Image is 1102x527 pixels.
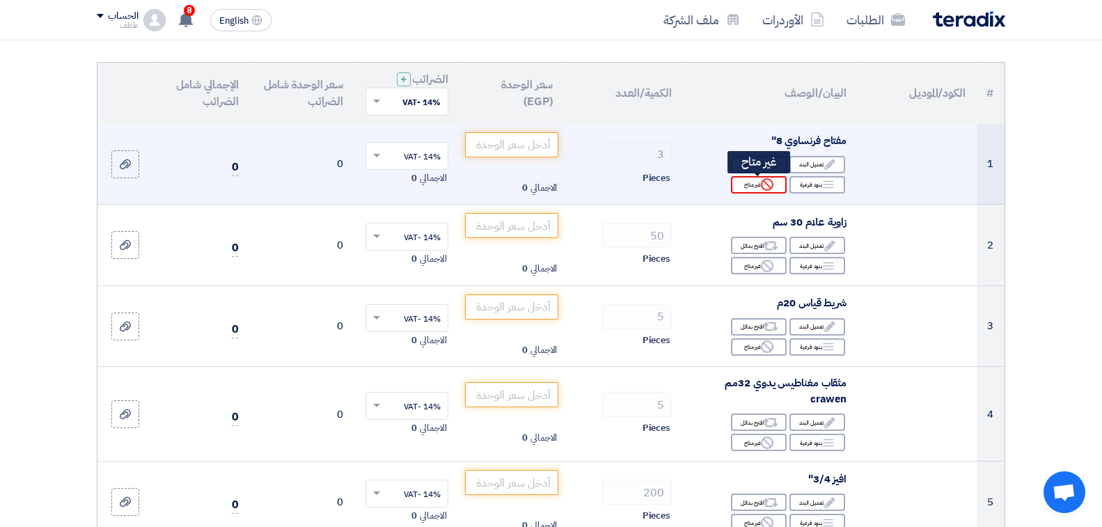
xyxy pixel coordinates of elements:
[789,156,845,173] div: تعديل البند
[530,343,557,357] span: الاجمالي
[420,509,446,523] span: الاجمالي
[789,494,845,511] div: تعديل البند
[789,414,845,431] div: تعديل البند
[97,22,138,29] div: عاطف
[977,205,1005,286] td: 2
[725,375,847,407] span: مثقاب مغناطيس يدوي 32مم crawen
[184,5,195,16] span: 8
[1044,471,1085,513] a: Open chat
[465,213,559,238] input: أدخل سعر الوحدة
[731,257,787,274] div: غير متاح
[400,71,407,88] span: +
[249,285,354,367] td: 0
[643,252,670,266] span: Pieces
[249,124,354,205] td: 0
[771,133,847,148] span: مفتاح فرنساوي 8"
[411,333,417,347] span: 0
[977,285,1005,367] td: 3
[365,480,448,508] ng-select: VAT
[522,431,528,445] span: 0
[789,176,845,194] div: بنود فرعية
[210,9,271,31] button: English
[459,63,565,124] th: سعر الوحدة (EGP)
[522,343,528,357] span: 0
[731,176,787,194] div: غير متاح
[465,382,559,407] input: أدخل سعر الوحدة
[858,63,977,124] th: الكود/الموديل
[522,262,528,276] span: 0
[643,171,670,185] span: Pieces
[249,205,354,286] td: 0
[731,338,787,356] div: غير متاح
[143,9,166,31] img: profile_test.png
[249,63,354,124] th: سعر الوحدة شامل الضرائب
[773,214,847,230] span: زاوية علام 30 سم
[465,470,559,495] input: أدخل سعر الوحدة
[789,237,845,254] div: تعديل البند
[731,237,787,254] div: اقترح بدائل
[683,63,858,124] th: البيان/الوصف
[731,434,787,451] div: غير متاح
[232,496,239,514] span: 0
[789,318,845,336] div: تعديل البند
[643,421,670,435] span: Pieces
[530,262,557,276] span: الاجمالي
[643,333,670,347] span: Pieces
[365,142,448,170] ng-select: VAT
[751,3,835,36] a: الأوردرات
[232,409,239,426] span: 0
[354,63,459,124] th: الضرائب
[789,434,845,451] div: بنود فرعية
[808,471,847,487] span: افيز 3/4"
[365,304,448,332] ng-select: VAT
[731,318,787,336] div: اقترح بدائل
[731,494,787,511] div: اقترح بدائل
[232,321,239,338] span: 0
[977,124,1005,205] td: 1
[602,304,672,329] input: RFQ_STEP1.ITEMS.2.AMOUNT_TITLE
[411,421,417,435] span: 0
[465,294,559,320] input: أدخل سعر الوحدة
[232,239,239,257] span: 0
[530,181,557,195] span: الاجمالي
[411,252,417,266] span: 0
[420,171,446,185] span: الاجمالي
[777,295,847,310] span: شريط قياس 20م
[977,367,1005,462] td: 4
[420,333,446,347] span: الاجمالي
[249,367,354,462] td: 0
[530,431,557,445] span: الاجمالي
[643,509,670,523] span: Pieces
[564,63,683,124] th: الكمية/العدد
[420,252,446,266] span: الاجمالي
[652,3,751,36] a: ملف الشركة
[602,223,672,248] input: RFQ_STEP1.ITEMS.2.AMOUNT_TITLE
[411,171,417,185] span: 0
[365,223,448,251] ng-select: VAT
[522,181,528,195] span: 0
[465,132,559,157] input: أدخل سعر الوحدة
[835,3,916,36] a: الطلبات
[602,392,672,417] input: RFQ_STEP1.ITEMS.2.AMOUNT_TITLE
[727,151,790,173] div: غير متاح
[365,392,448,420] ng-select: VAT
[977,63,1005,124] th: #
[789,338,845,356] div: بنود فرعية
[789,257,845,274] div: بنود فرعية
[232,159,239,176] span: 0
[602,142,672,167] input: RFQ_STEP1.ITEMS.2.AMOUNT_TITLE
[602,480,672,505] input: RFQ_STEP1.ITEMS.2.AMOUNT_TITLE
[420,421,446,435] span: الاجمالي
[108,10,138,22] div: الحساب
[153,63,249,124] th: الإجمالي شامل الضرائب
[411,509,417,523] span: 0
[219,16,249,26] span: English
[933,11,1005,27] img: Teradix logo
[731,414,787,431] div: اقترح بدائل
